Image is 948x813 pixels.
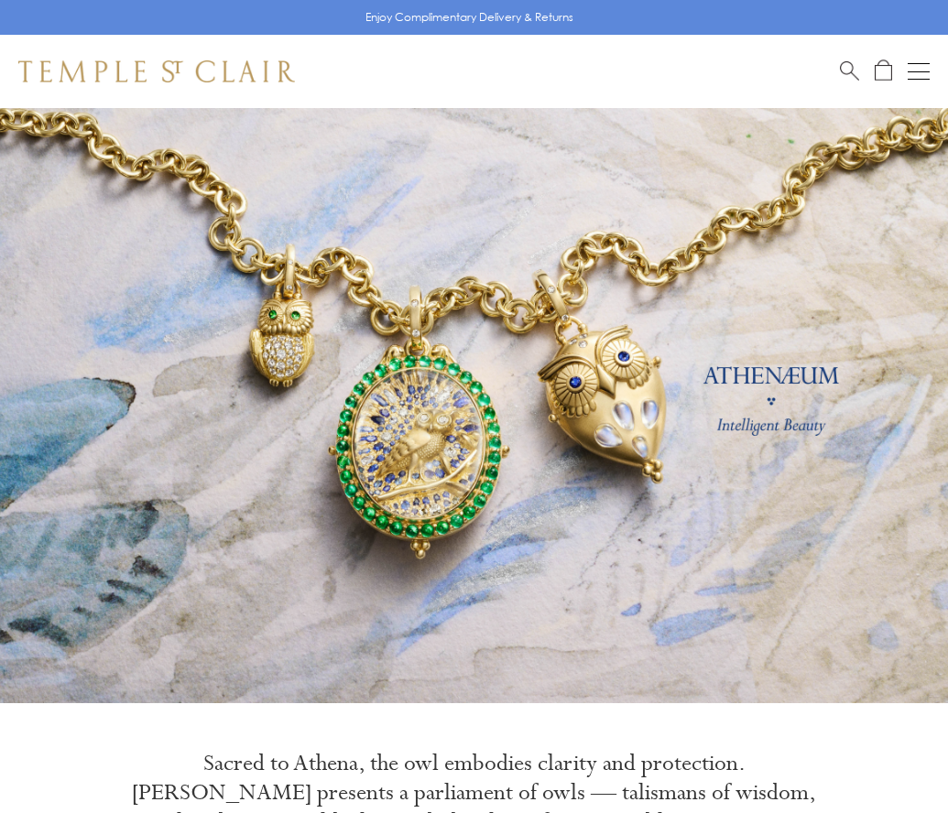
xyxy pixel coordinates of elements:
img: Temple St. Clair [18,60,295,82]
a: Open Shopping Bag [875,60,892,82]
a: Search [840,60,859,82]
p: Enjoy Complimentary Delivery & Returns [365,8,573,27]
button: Open navigation [908,60,930,82]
